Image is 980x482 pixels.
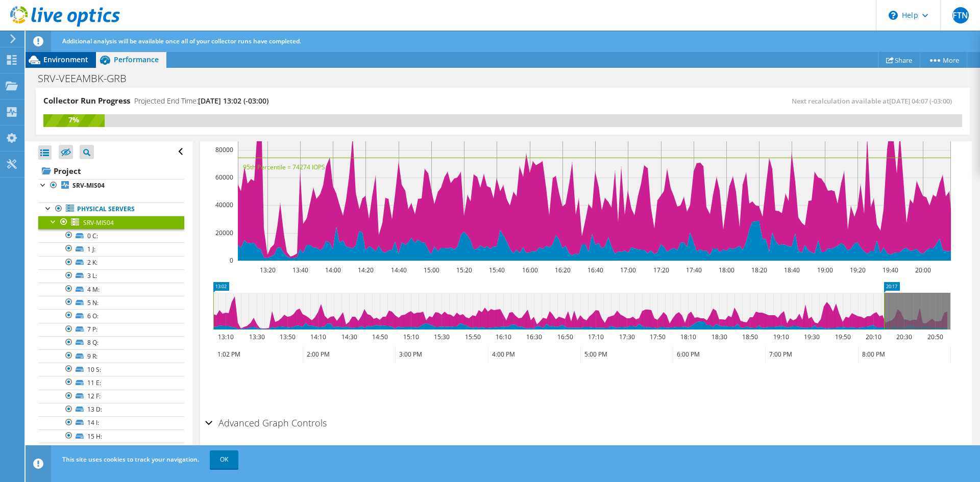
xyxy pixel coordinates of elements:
[403,333,419,341] text: 15:10
[653,266,669,274] text: 17:20
[38,242,184,256] a: 1 J:
[38,229,184,242] a: 0 C:
[456,266,472,274] text: 15:20
[38,179,184,192] a: SRV-MIS04
[210,450,238,469] a: OK
[792,96,957,106] span: Next recalculation available at
[38,403,184,416] a: 13 D:
[804,333,820,341] text: 19:30
[38,443,184,456] a: Network Interfaces
[205,413,327,433] h2: Advanced Graph Controls
[38,336,184,349] a: 8 Q:
[43,114,105,125] div: 7%
[424,266,439,274] text: 15:00
[215,145,233,154] text: 80000
[742,333,758,341] text: 18:50
[878,52,920,68] a: Share
[650,333,666,341] text: 17:50
[588,333,604,341] text: 17:10
[889,96,952,106] span: [DATE] 04:07 (-03:00)
[620,266,636,274] text: 17:00
[866,333,881,341] text: 20:10
[72,181,105,190] b: SRV-MIS04
[83,218,114,227] span: SRV-MIS04
[260,266,276,274] text: 13:20
[526,333,542,341] text: 16:30
[280,333,296,341] text: 13:50
[62,455,199,464] span: This site uses cookies to track your navigation.
[784,266,800,274] text: 18:40
[38,256,184,269] a: 2 K:
[850,266,866,274] text: 19:20
[372,333,388,341] text: 14:50
[358,266,374,274] text: 14:20
[292,266,308,274] text: 13:40
[915,266,931,274] text: 20:00
[230,256,233,265] text: 0
[38,163,184,179] a: Project
[310,333,326,341] text: 14:10
[557,333,573,341] text: 16:50
[198,96,268,106] span: [DATE] 13:02 (-03:00)
[896,333,912,341] text: 20:30
[719,266,734,274] text: 18:00
[38,202,184,216] a: Physical Servers
[38,216,184,229] a: SRV-MIS04
[712,333,727,341] text: 18:30
[38,349,184,363] a: 9 R:
[218,333,234,341] text: 13:10
[325,266,341,274] text: 14:00
[38,363,184,376] a: 10 S:
[952,7,969,23] span: FTN
[33,73,142,84] h1: SRV-VEEAMBK-GRB
[489,266,505,274] text: 15:40
[927,333,943,341] text: 20:50
[587,266,603,274] text: 16:40
[341,333,357,341] text: 14:30
[434,333,450,341] text: 15:30
[114,55,159,64] span: Performance
[817,266,833,274] text: 19:00
[496,333,511,341] text: 16:10
[215,173,233,182] text: 60000
[243,163,325,171] text: 95th Percentile = 74274 IOPS
[38,376,184,389] a: 11 E:
[391,266,407,274] text: 14:40
[686,266,702,274] text: 17:40
[134,95,268,107] h4: Projected End Time:
[43,55,88,64] span: Environment
[680,333,696,341] text: 18:10
[465,333,481,341] text: 15:50
[38,390,184,403] a: 12 F:
[38,269,184,283] a: 3 L:
[522,266,538,274] text: 16:00
[38,283,184,296] a: 4 M:
[38,296,184,309] a: 5 N:
[773,333,789,341] text: 19:10
[883,266,898,274] text: 19:40
[249,333,265,341] text: 13:30
[835,333,851,341] text: 19:50
[38,416,184,429] a: 14 I:
[215,200,233,209] text: 40000
[920,52,967,68] a: More
[619,333,635,341] text: 17:30
[38,323,184,336] a: 7 P:
[889,11,898,20] svg: \n
[38,429,184,443] a: 15 H:
[555,266,571,274] text: 16:20
[38,309,184,322] a: 6 O:
[62,37,301,45] span: Additional analysis will be available once all of your collector runs have completed.
[215,229,233,237] text: 20000
[751,266,767,274] text: 18:20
